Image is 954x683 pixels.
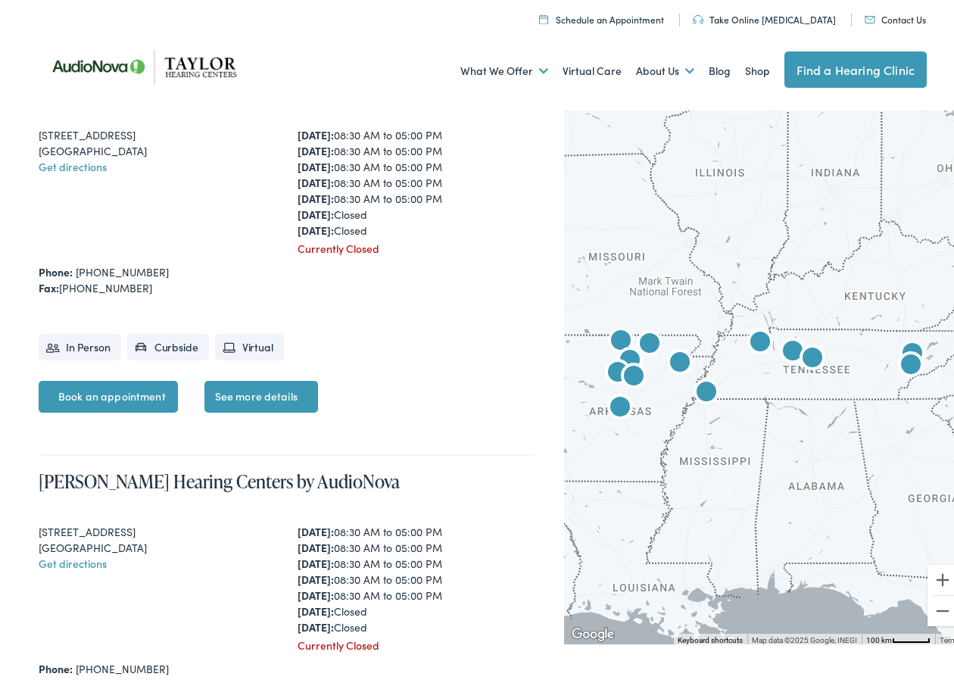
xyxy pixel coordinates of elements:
a: [PHONE_NUMBER] [76,260,169,276]
div: AudioNova [794,338,831,374]
a: Schedule an Appointment [539,9,664,22]
div: AudioNova [775,331,811,367]
strong: [DATE]: [298,552,334,567]
strong: [DATE]: [298,171,334,186]
li: In Person [39,330,121,357]
div: [GEOGRAPHIC_DATA] [39,536,277,552]
img: utility icon [539,11,548,20]
img: Google [568,621,618,641]
a: [PERSON_NAME] Hearing Centers by AudioNova [39,465,400,490]
a: See more details [204,377,318,409]
strong: [DATE]: [298,584,334,599]
a: About Us [636,39,694,95]
strong: [DATE]: [298,123,334,139]
a: Blog [709,39,731,95]
strong: [DATE]: [298,219,334,234]
div: Currently Closed [298,237,536,253]
strong: [DATE]: [298,616,334,631]
a: Open this area in Google Maps (opens a new window) [568,621,618,641]
a: Book an appointment [39,377,178,409]
li: Curbside [127,330,209,357]
div: 08:30 AM to 05:00 PM 08:30 AM to 05:00 PM 08:30 AM to 05:00 PM 08:30 AM to 05:00 PM 08:30 AM to 0... [298,520,536,632]
div: Taylor Hearing Centers by AudioNova [893,345,929,381]
a: Get directions [39,552,107,567]
a: Virtual Care [563,39,622,95]
li: Virtual [215,330,284,357]
div: [GEOGRAPHIC_DATA] [39,139,277,155]
a: Get directions [39,155,107,170]
div: AudioNova [688,372,725,408]
img: utility icon [693,11,703,20]
div: AudioNova [616,356,652,392]
strong: Fax: [39,276,59,292]
strong: [DATE]: [298,600,334,615]
a: Find a Hearing Clinic [784,48,927,84]
div: AudioNova [631,323,668,360]
button: Keyboard shortcuts [678,632,743,642]
a: Take Online [MEDICAL_DATA] [693,9,836,22]
span: 100 km [866,632,892,641]
div: Taylor Hearing Centers by AudioNova [894,333,931,370]
strong: [DATE]: [298,203,334,218]
div: AudioNova [742,322,778,358]
div: [PHONE_NUMBER] [39,276,536,292]
div: [STREET_ADDRESS] [39,520,277,536]
strong: [DATE]: [298,155,334,170]
div: Currently Closed [298,634,536,650]
div: AudioNova [612,340,648,376]
div: [STREET_ADDRESS] [39,123,277,139]
strong: Phone: [39,260,73,276]
a: [PHONE_NUMBER] [76,657,169,672]
div: AudioNova [600,352,636,388]
button: Map Scale: 100 km per 47 pixels [862,630,935,641]
strong: [DATE]: [298,568,334,583]
a: Contact Us [865,9,926,22]
div: AudioNova [603,320,639,357]
strong: [DATE]: [298,187,334,202]
strong: [DATE]: [298,139,334,154]
div: AudioNova [602,387,638,423]
div: AudioNova [662,342,698,379]
img: utility icon [865,12,875,20]
strong: [DATE]: [298,536,334,551]
a: Shop [745,39,770,95]
strong: Phone: [39,657,73,672]
div: 08:30 AM to 05:00 PM 08:30 AM to 05:00 PM 08:30 AM to 05:00 PM 08:30 AM to 05:00 PM 08:30 AM to 0... [298,123,536,235]
strong: [DATE]: [298,520,334,535]
span: Map data ©2025 Google, INEGI [752,632,857,641]
a: What We Offer [460,39,548,95]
